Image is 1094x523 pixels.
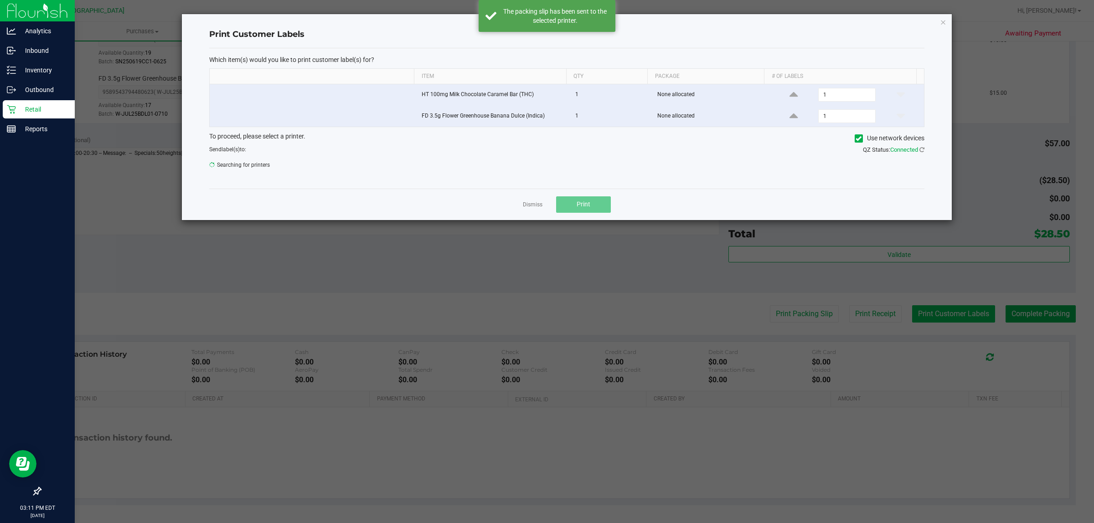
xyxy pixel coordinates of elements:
[209,56,924,64] p: Which item(s) would you like to print customer label(s) for?
[523,201,542,209] a: Dismiss
[647,69,764,84] th: Package
[16,104,71,115] p: Retail
[16,45,71,56] p: Inbound
[764,69,916,84] th: # of labels
[209,146,246,153] span: Send to:
[16,65,71,76] p: Inventory
[7,105,16,114] inline-svg: Retail
[209,158,560,172] span: Searching for printers
[566,69,648,84] th: Qty
[7,124,16,133] inline-svg: Reports
[414,69,566,84] th: Item
[16,123,71,134] p: Reports
[652,84,770,106] td: None allocated
[16,84,71,95] p: Outbound
[209,29,924,41] h4: Print Customer Labels
[570,106,652,127] td: 1
[16,26,71,36] p: Analytics
[202,132,931,145] div: To proceed, please select a printer.
[4,504,71,512] p: 03:11 PM EDT
[7,46,16,55] inline-svg: Inbound
[855,133,924,143] label: Use network devices
[570,84,652,106] td: 1
[7,66,16,75] inline-svg: Inventory
[7,26,16,36] inline-svg: Analytics
[863,146,924,153] span: QZ Status:
[556,196,611,213] button: Print
[577,200,590,208] span: Print
[7,85,16,94] inline-svg: Outbound
[4,512,71,519] p: [DATE]
[9,450,36,477] iframe: Resource center
[501,7,609,25] div: The packing slip has been sent to the selected printer.
[890,146,918,153] span: Connected
[416,106,570,127] td: FD 3.5g Flower Greenhouse Banana Dulce (Indica)
[416,84,570,106] td: HT 100mg Milk Chocolate Caramel Bar (THC)
[222,146,240,153] span: label(s)
[652,106,770,127] td: None allocated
